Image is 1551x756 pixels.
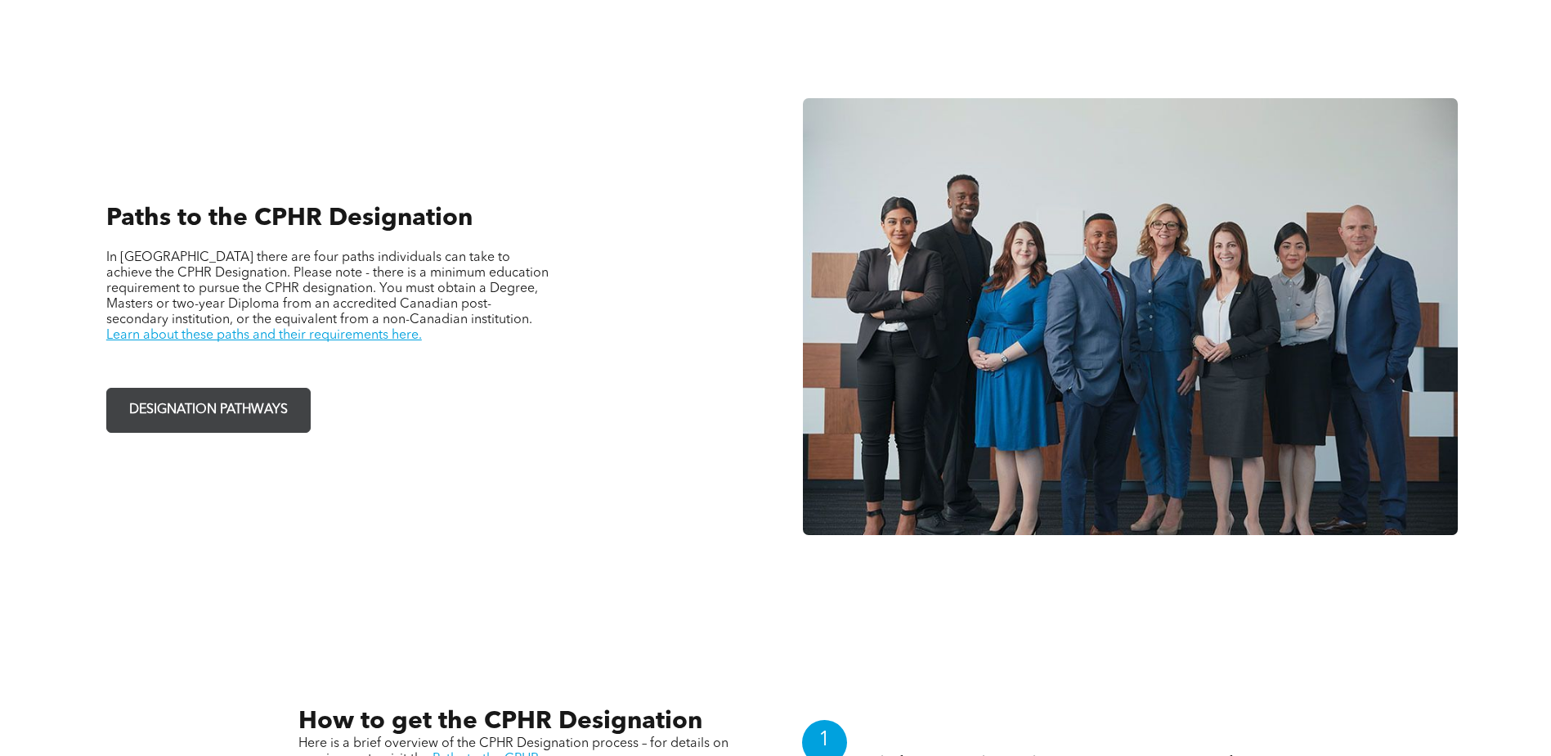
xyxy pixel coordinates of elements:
[123,394,294,426] span: DESIGNATION PATHWAYS
[106,388,311,433] a: DESIGNATION PATHWAYS
[803,98,1458,535] img: A group of business people are posing for a picture together.
[298,709,702,734] span: How to get the CPHR Designation
[873,727,1253,753] h1: Membership
[106,251,549,326] span: In [GEOGRAPHIC_DATA] there are four paths individuals can take to achieve the CPHR Designation. P...
[106,206,473,231] span: Paths to the CPHR Designation
[106,329,422,342] a: Learn about these paths and their requirements here.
